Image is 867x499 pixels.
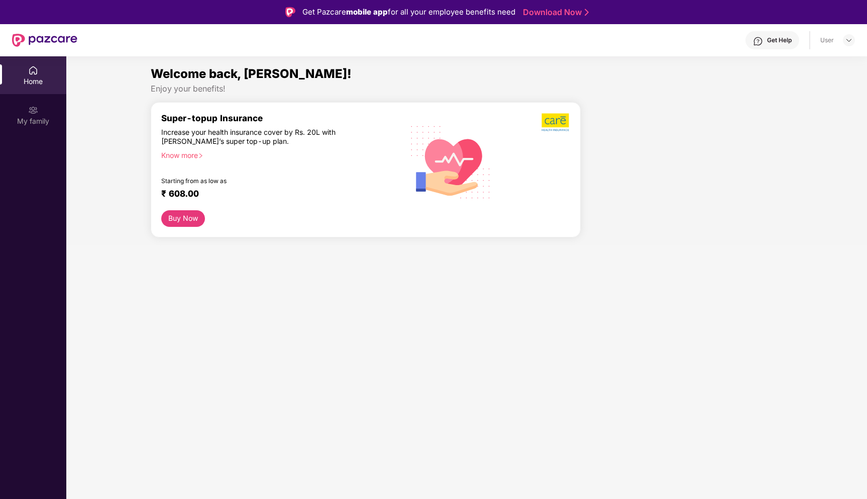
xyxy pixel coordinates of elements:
[820,36,834,44] div: User
[346,7,388,17] strong: mobile app
[151,66,352,81] span: Welcome back, [PERSON_NAME]!
[403,113,499,210] img: svg+xml;base64,PHN2ZyB4bWxucz0iaHR0cDovL3d3dy53My5vcmcvMjAwMC9zdmciIHhtbG5zOnhsaW5rPSJodHRwOi8vd3...
[767,36,792,44] div: Get Help
[161,210,205,227] button: Buy Now
[28,65,38,75] img: svg+xml;base64,PHN2ZyBpZD0iSG9tZSIgeG1sbnM9Imh0dHA6Ly93d3cudzMub3JnLzIwMDAvc3ZnIiB3aWR0aD0iMjAiIG...
[845,36,853,44] img: svg+xml;base64,PHN2ZyBpZD0iRHJvcGRvd24tMzJ4MzIiIHhtbG5zPSJodHRwOi8vd3d3LnczLm9yZy8yMDAwL3N2ZyIgd2...
[161,113,400,123] div: Super-topup Insurance
[161,188,390,200] div: ₹ 608.00
[151,84,783,94] div: Enjoy your benefits!
[28,105,38,115] img: svg+xml;base64,PHN2ZyB3aWR0aD0iMjAiIGhlaWdodD0iMjAiIHZpZXdCb3g9IjAgMCAyMCAyMCIgZmlsbD0ibm9uZSIgeG...
[12,34,77,47] img: New Pazcare Logo
[302,6,515,18] div: Get Pazcare for all your employee benefits need
[523,7,586,18] a: Download Now
[285,7,295,17] img: Logo
[161,151,394,158] div: Know more
[161,128,357,146] div: Increase your health insurance cover by Rs. 20L with [PERSON_NAME]’s super top-up plan.
[161,177,357,184] div: Starting from as low as
[198,153,203,158] span: right
[585,7,589,18] img: Stroke
[541,113,570,132] img: b5dec4f62d2307b9de63beb79f102df3.png
[753,36,763,46] img: svg+xml;base64,PHN2ZyBpZD0iSGVscC0zMngzMiIgeG1sbnM9Imh0dHA6Ly93d3cudzMub3JnLzIwMDAvc3ZnIiB3aWR0aD...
